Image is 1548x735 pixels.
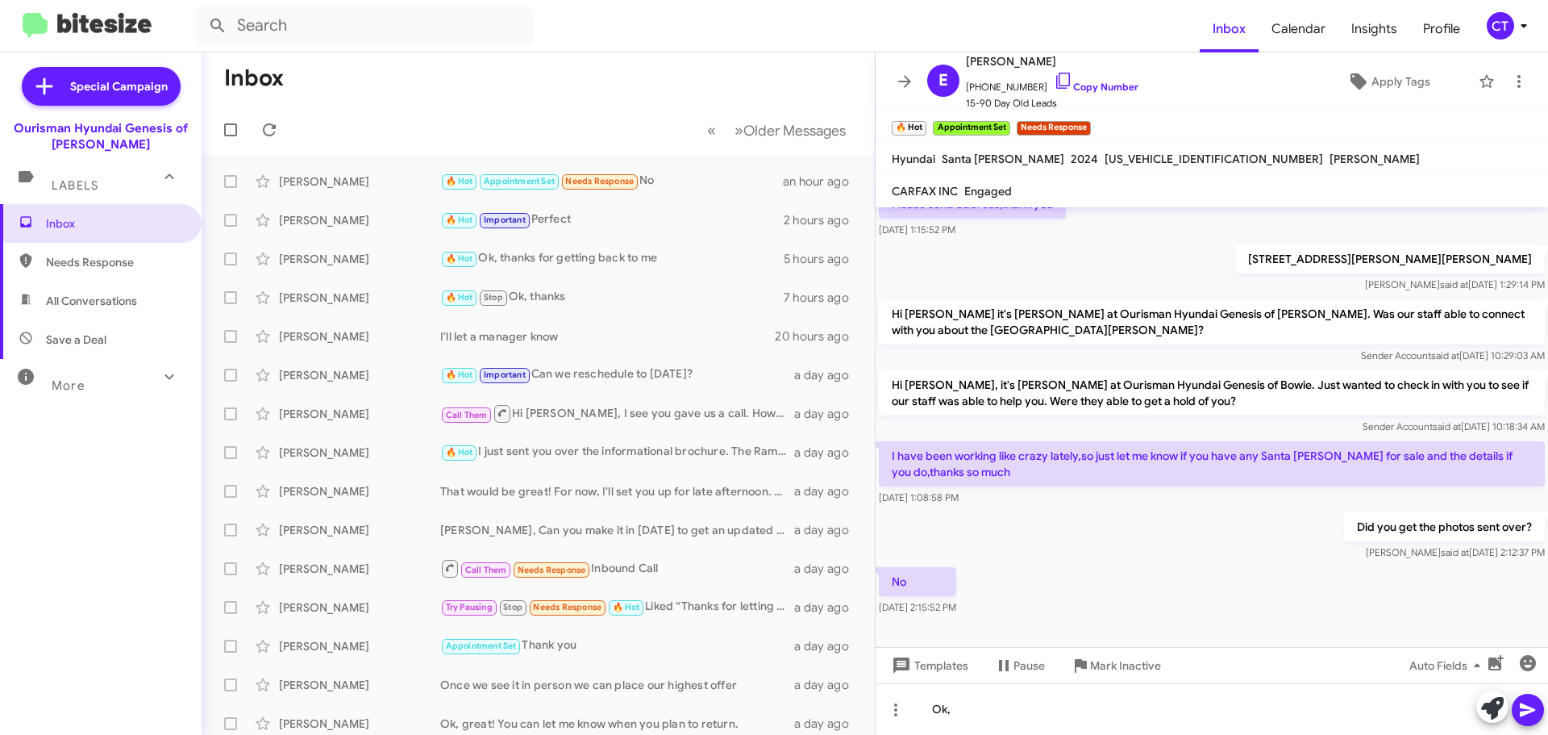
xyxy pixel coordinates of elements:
div: [PERSON_NAME] [279,406,440,422]
span: Appointment Set [484,176,555,186]
div: Hi [PERSON_NAME], I see you gave us a call. How can I help? [440,403,794,424]
div: No [440,172,783,190]
div: I'll let a manager know [440,328,775,345]
span: [DATE] 1:08:58 PM [879,491,959,503]
p: Hi [PERSON_NAME] it's [PERSON_NAME] at Ourisman Hyundai Genesis of [PERSON_NAME]. Was our staff a... [879,299,1545,345]
div: Ok, thanks [440,288,784,307]
span: Special Campaign [70,78,168,94]
input: Search [195,6,534,45]
div: an hour ago [783,173,862,190]
span: said at [1440,278,1468,290]
span: Auto Fields [1409,651,1487,680]
div: a day ago [794,406,862,422]
span: said at [1431,349,1459,361]
div: a day ago [794,367,862,383]
a: Special Campaign [22,67,181,106]
div: Can we reschedule to [DATE]? [440,365,794,384]
span: Labels [52,178,98,193]
span: Sender Account [DATE] 10:18:34 AM [1363,420,1545,432]
span: Stop [484,292,503,303]
span: 2024 [1071,152,1098,166]
span: Inbox [46,215,183,232]
div: Ok, thanks for getting back to me [440,249,784,268]
span: [PERSON_NAME] [DATE] 1:29:14 PM [1365,278,1545,290]
span: [PHONE_NUMBER] [966,71,1138,95]
span: Templates [888,651,968,680]
span: Important [484,215,526,225]
div: a day ago [794,483,862,499]
button: Previous [697,114,726,147]
span: « [707,120,716,140]
span: Call Them [446,410,488,420]
small: 🔥 Hot [892,121,926,136]
div: [PERSON_NAME] [279,173,440,190]
a: Copy Number [1054,81,1138,93]
div: [PERSON_NAME] [279,328,440,345]
span: CARFAX INC [892,184,958,198]
span: 15-90 Day Old Leads [966,95,1138,111]
div: [PERSON_NAME] [279,445,440,461]
small: Needs Response [1017,121,1091,136]
span: said at [1433,420,1461,432]
span: Save a Deal [46,332,106,348]
span: Appointment Set [446,641,517,651]
div: [PERSON_NAME] [279,483,440,499]
span: 🔥 Hot [446,447,473,457]
div: 20 hours ago [775,328,862,345]
span: Needs Response [46,254,183,270]
button: Auto Fields [1396,651,1500,680]
div: a day ago [794,638,862,654]
h1: Inbox [224,65,284,91]
span: 🔥 Hot [446,370,473,380]
span: Needs Response [565,176,634,186]
span: Pause [1013,651,1045,680]
div: Ok, great! You can let me know when you plan to return. [440,716,794,732]
nav: Page navigation example [698,114,855,147]
span: Mark Inactive [1090,651,1161,680]
div: That would be great! For now, I'll set you up for late afternoon. Does this work? [440,483,794,499]
span: Apply Tags [1371,67,1430,96]
span: Engaged [964,184,1012,198]
div: [PERSON_NAME] [279,716,440,732]
div: a day ago [794,522,862,538]
div: [PERSON_NAME] [279,599,440,616]
div: [PERSON_NAME] [279,251,440,267]
span: Important [484,370,526,380]
a: Calendar [1259,6,1338,52]
span: 🔥 Hot [446,292,473,303]
p: Hi [PERSON_NAME], it's [PERSON_NAME] at Ourisman Hyundai Genesis of Bowie. Just wanted to check i... [879,370,1545,416]
span: [PERSON_NAME] [966,52,1138,71]
a: Inbox [1200,6,1259,52]
div: [PERSON_NAME], Can you make it in [DATE] to get an updated value on your car? [440,522,794,538]
div: a day ago [794,599,862,616]
div: [PERSON_NAME] [279,212,440,228]
span: All Conversations [46,293,137,309]
div: CT [1487,12,1514,40]
button: Templates [876,651,981,680]
span: Needs Response [518,565,586,575]
p: No [879,567,956,596]
span: Older Messages [743,122,846,140]
button: CT [1473,12,1530,40]
div: [PERSON_NAME] [279,367,440,383]
div: a day ago [794,445,862,461]
div: [PERSON_NAME] [279,290,440,306]
div: a day ago [794,716,862,732]
span: Santa [PERSON_NAME] [942,152,1064,166]
span: said at [1441,546,1469,558]
span: Sender Account [DATE] 10:29:03 AM [1361,349,1545,361]
span: 🔥 Hot [446,176,473,186]
span: [DATE] 1:15:52 PM [879,223,955,236]
div: Liked “Thanks for letting me know” [440,598,794,616]
div: I just sent you over the informational brochure. The Ram is no longer available.. [440,443,794,461]
button: Pause [981,651,1058,680]
a: Profile [1410,6,1473,52]
span: Stop [503,602,522,612]
span: E [938,68,948,94]
span: Try Pausing [446,602,493,612]
span: Needs Response [533,602,601,612]
div: Once we see it in person we can place our highest offer [440,677,794,693]
div: a day ago [794,677,862,693]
